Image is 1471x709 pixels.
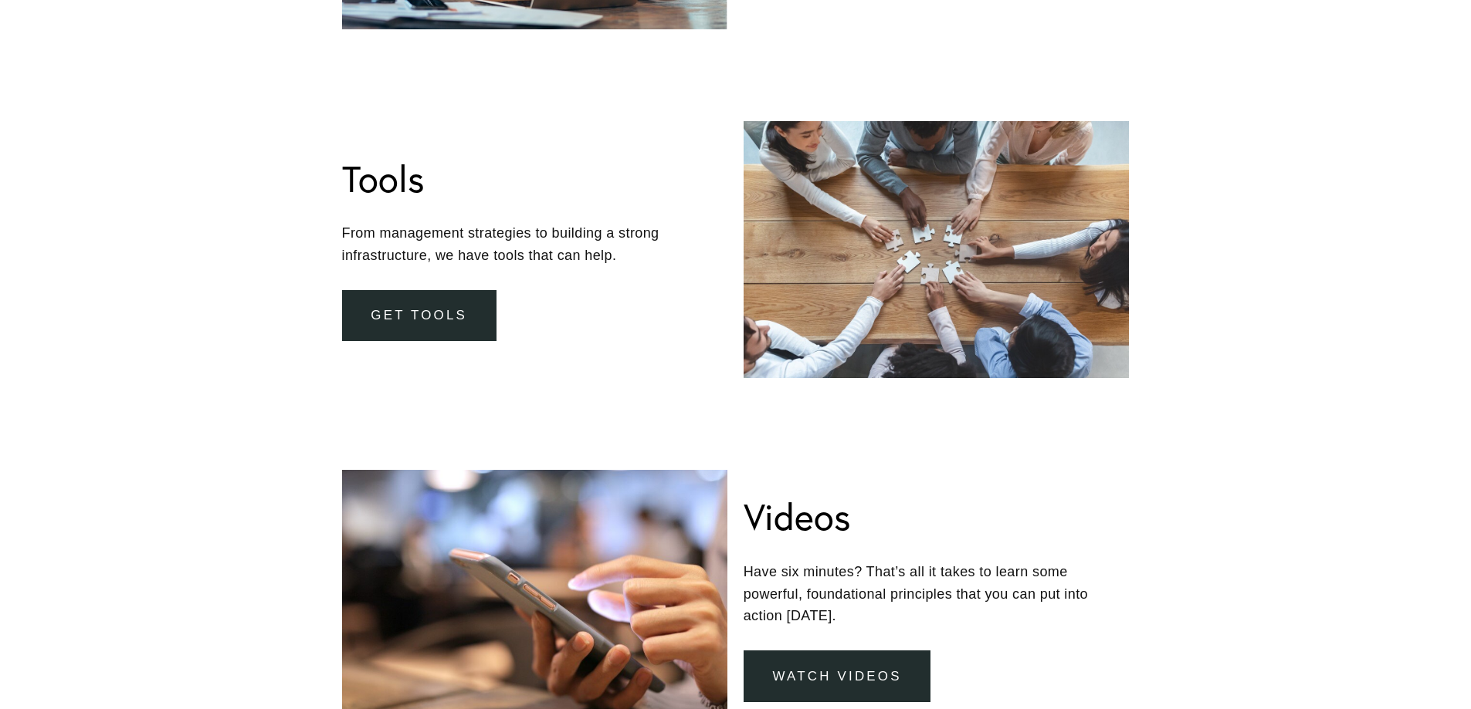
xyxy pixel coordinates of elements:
h1: Tools [342,156,425,201]
a: Watch Videos [744,650,931,702]
h1: Videos [744,494,851,539]
a: Get Tools [342,290,497,342]
p: Have six minutes? That’s all it takes to learn some powerful, foundational principles that you ca... [744,561,1130,627]
p: From management strategies to building a strong infrastructure, we have tools that can help. [342,222,728,267]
